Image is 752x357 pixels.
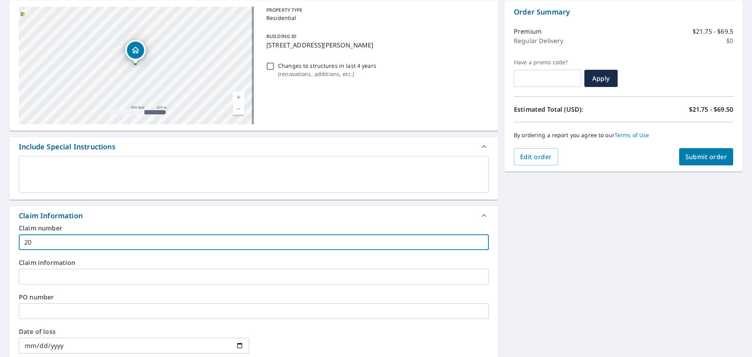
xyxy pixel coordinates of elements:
p: Order Summary [514,7,733,17]
button: Edit order [514,148,558,165]
span: Edit order [520,152,552,161]
p: $21.75 - $69.50 [689,105,733,114]
div: Include Special Instructions [19,141,116,152]
div: Dropped pin, building 1, Residential property, 1519 Steinly Ave Joliet, IL 60433 [125,40,146,64]
label: Date of loss [19,328,249,335]
p: Regular Delivery [514,36,563,45]
span: Submit order [685,152,727,161]
div: Claim Information [19,210,83,221]
label: Claim number [19,225,489,231]
p: Premium [514,27,542,36]
p: $21.75 - $69.5 [692,27,733,36]
p: Estimated Total (USD): [514,105,624,114]
p: [STREET_ADDRESS][PERSON_NAME] [266,40,486,50]
p: PROPERTY TYPE [266,7,486,14]
a: Terms of Use [615,131,649,139]
p: $0 [726,36,733,45]
label: Have a promo code? [514,59,581,66]
p: ( renovations, additions, etc. ) [278,70,376,78]
button: Submit order [679,148,734,165]
p: Changes to structures in last 4 years [278,62,376,70]
a: Current Level 16, Zoom In [233,91,244,103]
p: By ordering a report you agree to our [514,132,733,139]
label: PO number [19,294,489,300]
label: Claim information [19,259,489,266]
span: Apply [591,74,611,83]
div: Include Special Instructions [9,137,498,156]
div: Claim Information [9,206,498,225]
button: Apply [584,70,618,87]
p: BUILDING ID [266,33,296,40]
p: Residential [266,14,486,22]
a: Current Level 16, Zoom Out [233,103,244,115]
